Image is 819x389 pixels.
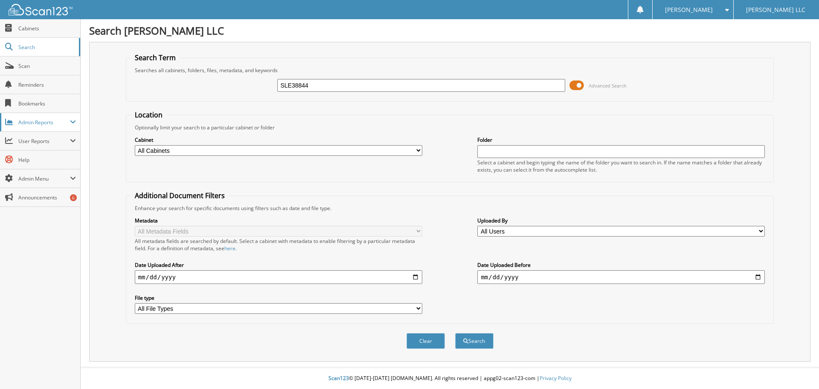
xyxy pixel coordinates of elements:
[328,374,349,382] span: Scan123
[477,136,765,143] label: Folder
[18,81,76,88] span: Reminders
[455,333,494,349] button: Search
[70,194,77,201] div: 6
[135,136,422,143] label: Cabinet
[224,245,235,252] a: here
[135,294,422,301] label: File type
[589,82,627,89] span: Advanced Search
[18,44,75,51] span: Search
[135,270,422,284] input: start
[131,124,770,131] div: Optionally limit your search to a particular cabinet or folder
[18,100,76,107] span: Bookmarks
[131,191,229,200] legend: Additional Document Filters
[89,23,810,38] h1: Search [PERSON_NAME] LLC
[18,194,76,201] span: Announcements
[477,159,765,173] div: Select a cabinet and begin typing the name of the folder you want to search in. If the name match...
[18,25,76,32] span: Cabinets
[135,217,422,224] label: Metadata
[135,237,422,252] div: All metadata fields are searched by default. Select a cabinet with metadata to enable filtering b...
[81,368,819,389] div: © [DATE]-[DATE] [DOMAIN_NAME]. All rights reserved | appg02-scan123-com |
[135,261,422,269] label: Date Uploaded After
[18,119,70,126] span: Admin Reports
[131,67,770,74] div: Searches all cabinets, folders, files, metadata, and keywords
[540,374,572,382] a: Privacy Policy
[477,261,765,269] label: Date Uploaded Before
[18,137,70,145] span: User Reports
[9,4,73,15] img: scan123-logo-white.svg
[665,7,713,12] span: [PERSON_NAME]
[477,217,765,224] label: Uploaded By
[776,348,819,389] iframe: Chat Widget
[131,205,770,212] div: Enhance your search for specific documents using filters such as date and file type.
[477,270,765,284] input: end
[18,175,70,182] span: Admin Menu
[131,53,180,62] legend: Search Term
[746,7,805,12] span: [PERSON_NAME] LLC
[131,110,167,120] legend: Location
[18,156,76,164] span: Help
[18,62,76,70] span: Scan
[407,333,445,349] button: Clear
